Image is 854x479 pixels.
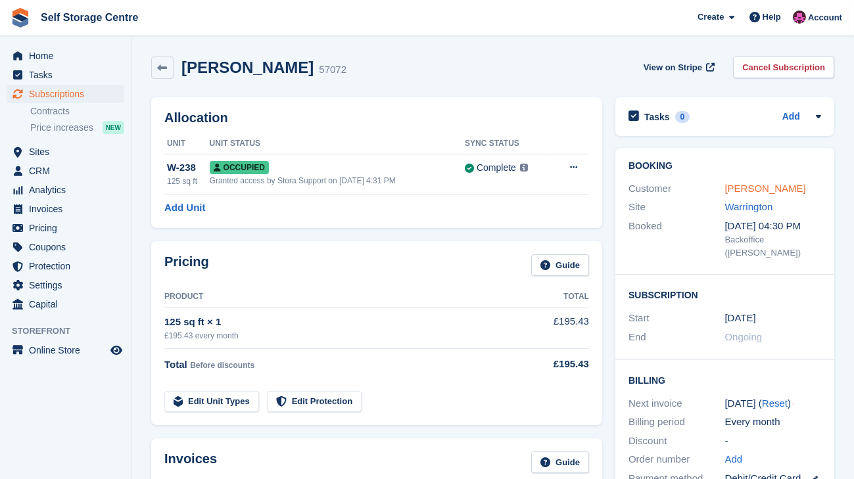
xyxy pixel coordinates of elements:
span: Settings [29,276,108,294]
a: menu [7,181,124,199]
span: Home [29,47,108,65]
time: 2024-10-22 00:00:00 UTC [725,311,756,326]
h2: Subscription [629,288,821,301]
a: menu [7,341,124,359]
a: menu [7,219,124,237]
span: Capital [29,295,108,313]
a: Contracts [30,105,124,118]
div: Billing period [629,415,725,430]
h2: Allocation [164,110,589,125]
span: Tasks [29,66,108,84]
img: icon-info-grey-7440780725fd019a000dd9b08b2336e03edf1995a4989e88bcd33f0948082b44.svg [520,164,528,171]
span: Before discounts [190,361,254,370]
a: Edit Protection [267,391,362,413]
img: stora-icon-8386f47178a22dfd0bd8f6a31ec36ba5ce8667c1dd55bd0f319d3a0aa187defe.svg [11,8,30,28]
div: 57072 [319,62,346,78]
a: Reset [762,398,788,409]
a: Edit Unit Types [164,391,259,413]
h2: Pricing [164,254,209,276]
a: Warrington [725,201,773,212]
span: Total [164,359,187,370]
div: End [629,330,725,345]
div: [DATE] 04:30 PM [725,219,822,234]
span: Create [698,11,724,24]
div: Next invoice [629,396,725,411]
div: Start [629,311,725,326]
span: Online Store [29,341,108,359]
a: menu [7,143,124,161]
a: menu [7,66,124,84]
div: NEW [103,121,124,134]
a: menu [7,257,124,275]
a: menu [7,85,124,103]
div: Discount [629,434,725,449]
div: [DATE] ( ) [725,396,822,411]
h2: [PERSON_NAME] [181,58,314,76]
a: Cancel Subscription [733,57,834,78]
th: Unit Status [210,133,465,154]
a: menu [7,162,124,180]
div: Granted access by Stora Support on [DATE] 4:31 PM [210,175,465,187]
span: View on Stripe [644,61,702,74]
img: Ben Scott [793,11,806,24]
h2: Billing [629,373,821,386]
div: Every month [725,415,822,430]
a: Add [725,452,743,467]
td: £195.43 [524,307,589,348]
th: Product [164,286,524,308]
div: £195.43 every month [164,330,524,342]
span: Subscriptions [29,85,108,103]
a: Add [782,110,800,125]
div: Tooltip anchor [788,398,799,410]
h2: Tasks [644,111,670,123]
span: Occupied [210,161,269,174]
h2: Booking [629,161,821,171]
div: Site [629,200,725,215]
div: £195.43 [524,357,589,372]
th: Total [524,286,589,308]
div: Complete [477,161,516,175]
h2: Invoices [164,451,217,473]
div: Backoffice ([PERSON_NAME]) [725,233,822,259]
div: Order number [629,452,725,467]
span: Ongoing [725,331,763,342]
a: Guide [531,451,589,473]
div: Customer [629,181,725,196]
span: Help [763,11,781,24]
span: Price increases [30,122,93,134]
a: menu [7,238,124,256]
span: Coupons [29,238,108,256]
a: Self Storage Centre [36,7,143,28]
span: CRM [29,162,108,180]
span: Pricing [29,219,108,237]
a: View on Stripe [638,57,718,78]
div: 125 sq ft × 1 [164,315,524,330]
span: Storefront [12,325,131,338]
div: W-238 [167,160,210,175]
span: Invoices [29,200,108,218]
div: 125 sq ft [167,175,210,187]
a: menu [7,47,124,65]
a: menu [7,276,124,294]
th: Sync Status [465,133,552,154]
a: Add Unit [164,200,205,216]
div: 0 [675,111,690,123]
a: Preview store [108,342,124,358]
div: - [725,434,822,449]
a: Guide [531,254,589,276]
span: Sites [29,143,108,161]
a: menu [7,295,124,313]
span: Account [808,11,842,24]
a: menu [7,200,124,218]
a: [PERSON_NAME] [725,183,806,194]
div: Booked [629,219,725,260]
span: Analytics [29,181,108,199]
a: Price increases NEW [30,120,124,135]
span: Protection [29,257,108,275]
th: Unit [164,133,210,154]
